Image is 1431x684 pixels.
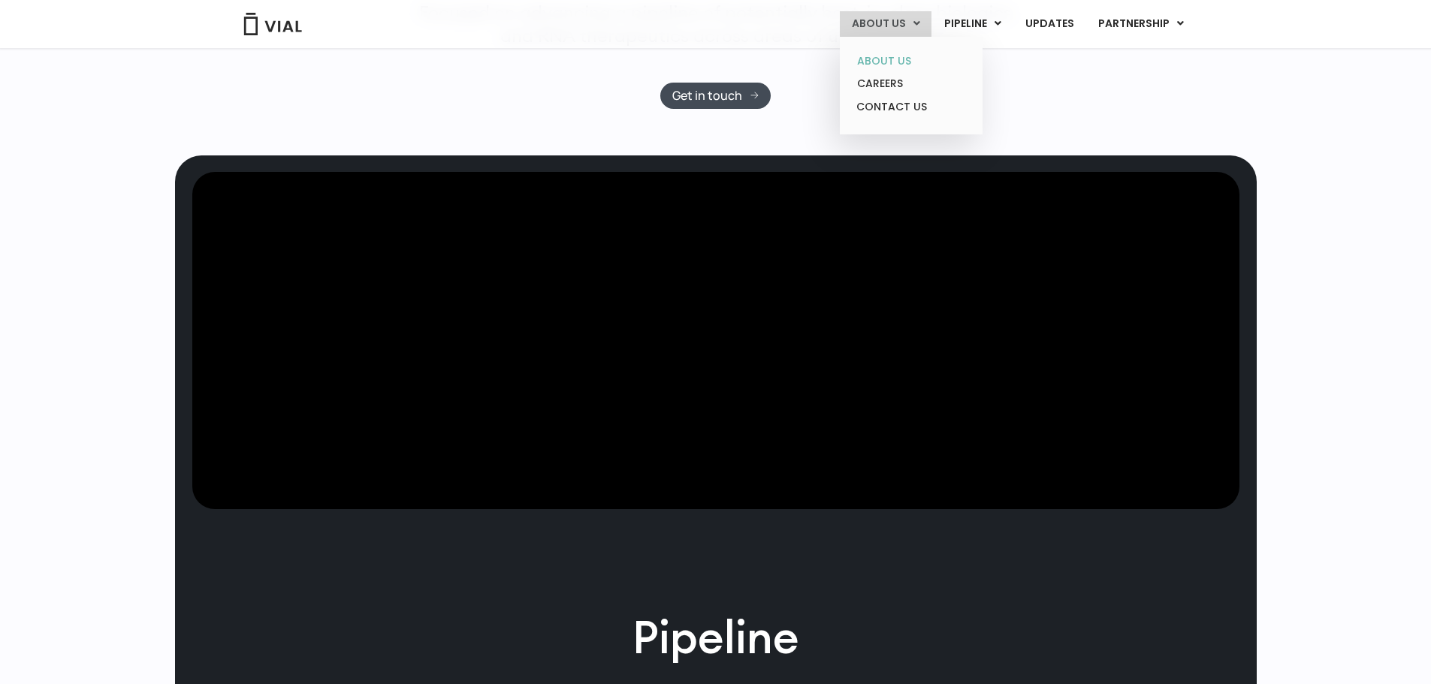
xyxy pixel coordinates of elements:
h2: Pipeline [632,607,799,668]
a: PARTNERSHIPMenu Toggle [1086,11,1196,37]
a: UPDATES [1013,11,1085,37]
a: ABOUT USMenu Toggle [840,11,931,37]
a: CAREERS [845,72,977,95]
a: CONTACT US [845,95,977,119]
a: Get in touch [660,83,771,109]
span: Get in touch [672,90,742,101]
a: PIPELINEMenu Toggle [932,11,1013,37]
img: Vial Logo [243,13,303,35]
a: ABOUT US [845,50,977,73]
